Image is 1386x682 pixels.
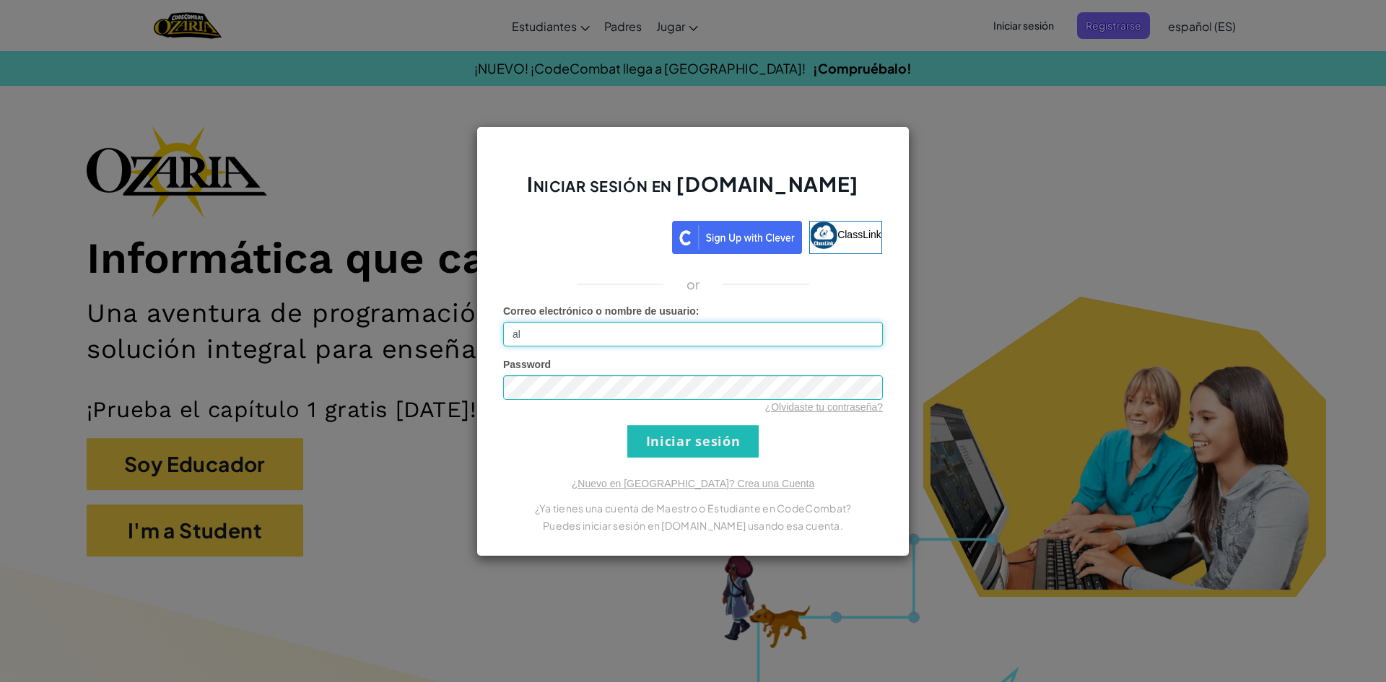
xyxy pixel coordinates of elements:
[672,221,802,254] img: clever_sso_button@2x.png
[687,276,700,293] p: or
[503,170,883,212] h2: Iniciar sesión en [DOMAIN_NAME]
[627,425,759,458] input: Iniciar sesión
[503,517,883,534] p: Puedes iniciar sesión en [DOMAIN_NAME] usando esa cuenta.
[503,304,699,318] label: :
[503,359,551,370] span: Password
[810,222,837,249] img: classlink-logo-small.png
[503,305,696,317] span: Correo electrónico o nombre de usuario
[503,499,883,517] p: ¿Ya tienes una cuenta de Maestro o Estudiante en CodeCombat?
[572,478,814,489] a: ¿Nuevo en [GEOGRAPHIC_DATA]? Crea una Cuenta
[497,219,672,251] iframe: Botón Iniciar sesión con Google
[837,228,881,240] span: ClassLink
[765,401,883,413] a: ¿Olvidaste tu contraseña?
